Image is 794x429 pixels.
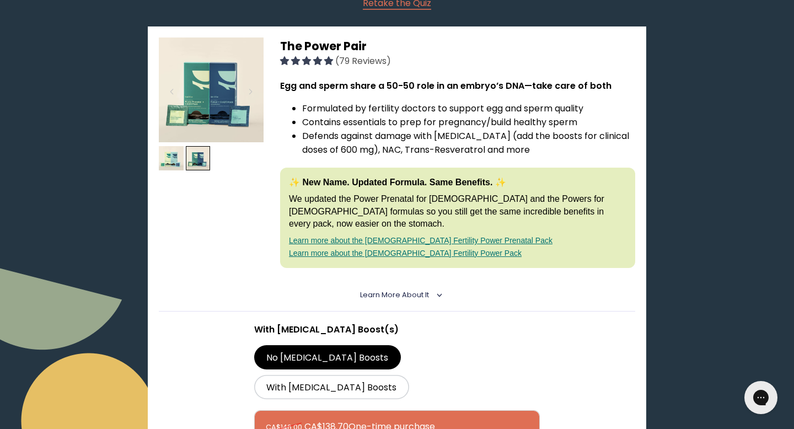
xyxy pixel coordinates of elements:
span: The Power Pair [280,38,367,54]
span: 4.92 stars [280,55,335,67]
a: Learn more about the [DEMOGRAPHIC_DATA] Fertility Power Prenatal Pack [289,236,552,245]
li: Defends against damage with [MEDICAL_DATA] (add the boosts for clinical doses of 600 mg), NAC, Tr... [302,129,635,157]
img: thumbnail image [159,146,184,171]
label: No [MEDICAL_DATA] Boosts [254,345,401,369]
label: With [MEDICAL_DATA] Boosts [254,375,409,399]
img: thumbnail image [159,37,264,142]
a: Learn more about the [DEMOGRAPHIC_DATA] Fertility Power Pack [289,249,522,258]
iframe: Gorgias live chat messenger [739,377,783,418]
li: Formulated by fertility doctors to support egg and sperm quality [302,101,635,115]
img: thumbnail image [186,146,211,171]
li: Contains essentials to prep for pregnancy/build healthy sperm [302,115,635,129]
strong: Egg and sperm share a 50-50 role in an embryo’s DNA—take care of both [280,79,611,92]
p: With [MEDICAL_DATA] Boost(s) [254,323,540,336]
strong: ✨ New Name. Updated Formula. Same Benefits. ✨ [289,178,506,187]
p: We updated the Power Prenatal for [DEMOGRAPHIC_DATA] and the Powers for [DEMOGRAPHIC_DATA] formul... [289,193,626,230]
span: Learn More About it [360,290,429,299]
span: (79 Reviews) [335,55,391,67]
summary: Learn More About it < [360,290,434,300]
i: < [432,292,442,298]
